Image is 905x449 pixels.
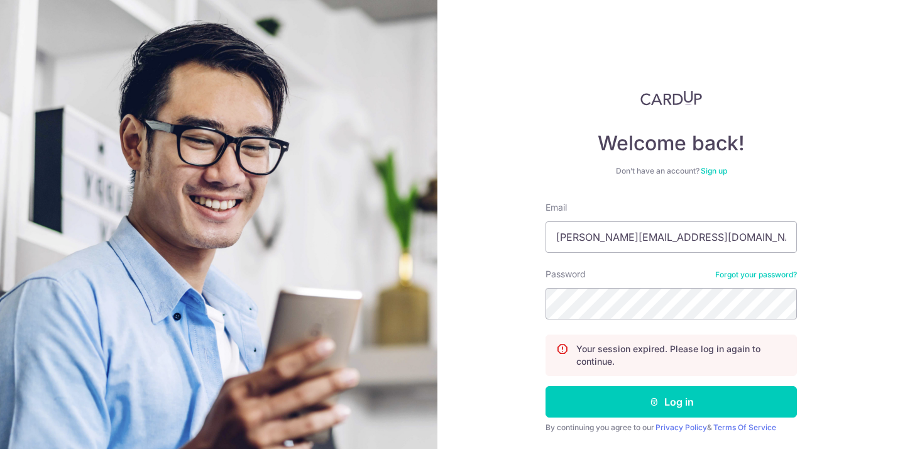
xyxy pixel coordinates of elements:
[546,268,586,280] label: Password
[640,91,702,106] img: CardUp Logo
[713,423,776,432] a: Terms Of Service
[576,343,786,368] p: Your session expired. Please log in again to continue.
[546,166,797,176] div: Don’t have an account?
[701,166,727,175] a: Sign up
[546,386,797,418] button: Log in
[546,201,567,214] label: Email
[655,423,707,432] a: Privacy Policy
[546,131,797,156] h4: Welcome back!
[715,270,797,280] a: Forgot your password?
[546,221,797,253] input: Enter your Email
[546,423,797,433] div: By continuing you agree to our &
